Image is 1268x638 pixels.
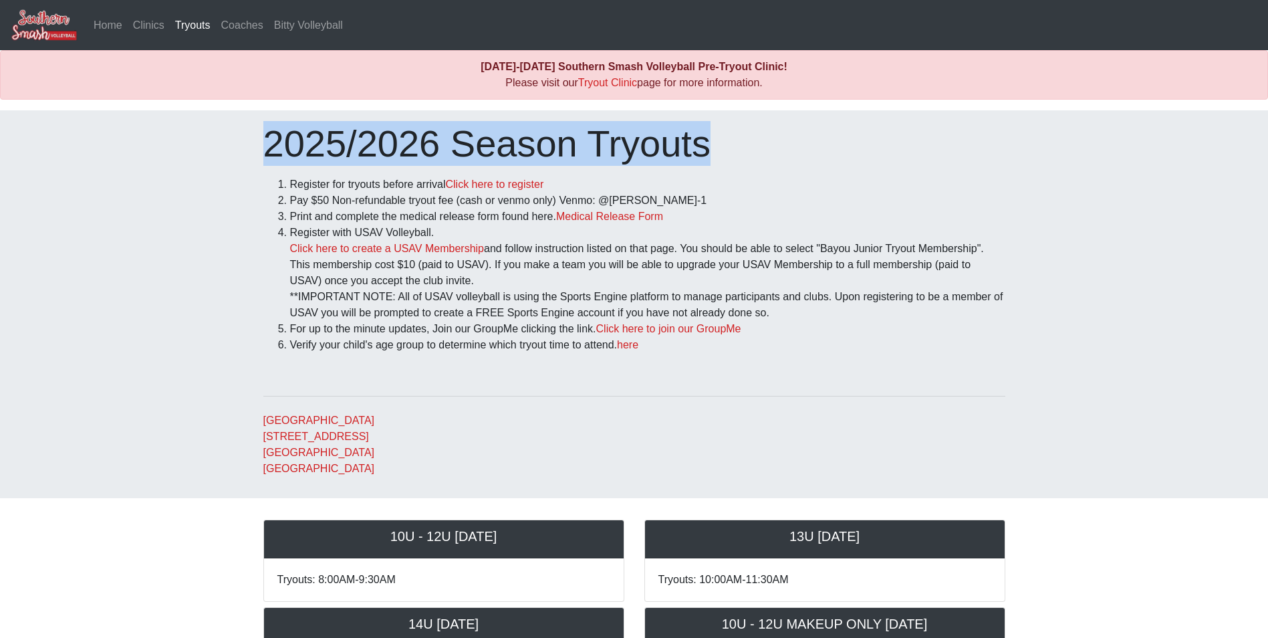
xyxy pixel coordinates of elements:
li: For up to the minute updates, Join our GroupMe clicking the link. [290,321,1005,337]
h5: 10U - 12U MAKEUP ONLY [DATE] [658,616,991,632]
a: Click here to join our GroupMe [596,323,741,334]
li: Print and complete the medical release form found here. [290,209,1005,225]
a: Home [88,12,128,39]
b: [DATE]-[DATE] Southern Smash Volleyball Pre-Tryout Clinic! [481,61,787,72]
a: Clinics [128,12,170,39]
li: Register with USAV Volleyball. and follow instruction listed on that page. You should be able to ... [290,225,1005,321]
li: Register for tryouts before arrival [290,177,1005,193]
p: Tryouts: 8:00AM-9:30AM [277,572,610,588]
li: Pay $50 Non-refundable tryout fee (cash or venmo only) Venmo: @[PERSON_NAME]-1 [290,193,1005,209]
a: [GEOGRAPHIC_DATA][STREET_ADDRESS][GEOGRAPHIC_DATA][GEOGRAPHIC_DATA] [263,415,375,474]
h5: 13U [DATE] [658,528,991,544]
a: Coaches [216,12,269,39]
a: Medical Release Form [556,211,663,222]
h5: 10U - 12U [DATE] [277,528,610,544]
h1: 2025/2026 Season Tryouts [263,121,1005,166]
a: Tryouts [170,12,216,39]
a: Click here to create a USAV Membership [290,243,484,254]
li: Verify your child's age group to determine which tryout time to attend. [290,337,1005,353]
a: Click here to register [445,179,543,190]
img: Southern Smash Volleyball [11,9,78,41]
a: Bitty Volleyball [269,12,348,39]
h5: 14U [DATE] [277,616,610,632]
a: Tryout Clinic [578,77,637,88]
a: here [617,339,638,350]
p: Tryouts: 10:00AM-11:30AM [658,572,991,588]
